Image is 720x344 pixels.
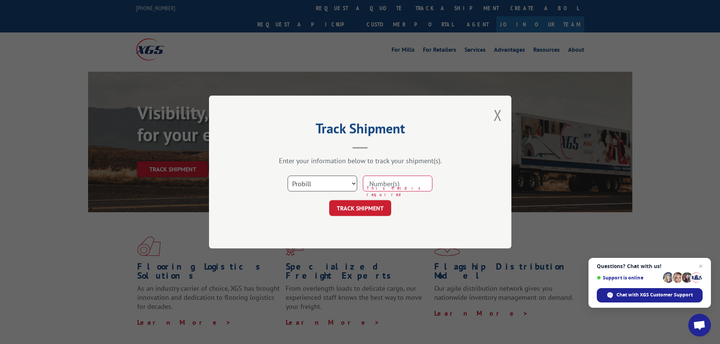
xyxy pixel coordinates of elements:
div: Chat with XGS Customer Support [597,288,703,302]
span: This field is required [367,185,432,197]
span: Close chat [696,262,705,271]
div: Open chat [688,314,711,336]
button: TRACK SHIPMENT [329,200,391,216]
span: Support is online [597,275,660,281]
span: Chat with XGS Customer Support [616,292,693,298]
div: Enter your information below to track your shipment(s). [247,156,474,165]
input: Number(s) [363,176,432,191]
h2: Track Shipment [247,123,474,137]
span: Questions? Chat with us! [597,263,703,269]
button: Close modal [494,105,502,125]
